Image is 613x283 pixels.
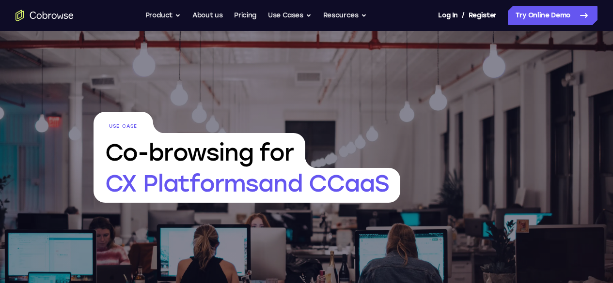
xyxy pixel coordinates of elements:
[192,6,222,25] a: About us
[94,112,153,133] span: Use Case
[323,6,367,25] button: Resources
[16,10,74,21] a: Go to the home page
[462,10,465,21] span: /
[234,6,256,25] a: Pricing
[469,6,497,25] a: Register
[508,6,597,25] a: Try Online Demo
[94,168,401,203] span: CX Platforms
[145,6,181,25] button: Product
[438,6,457,25] a: Log In
[268,6,312,25] button: Use Cases
[94,133,305,168] span: Co-browsing for
[258,169,389,197] span: and CCaaS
